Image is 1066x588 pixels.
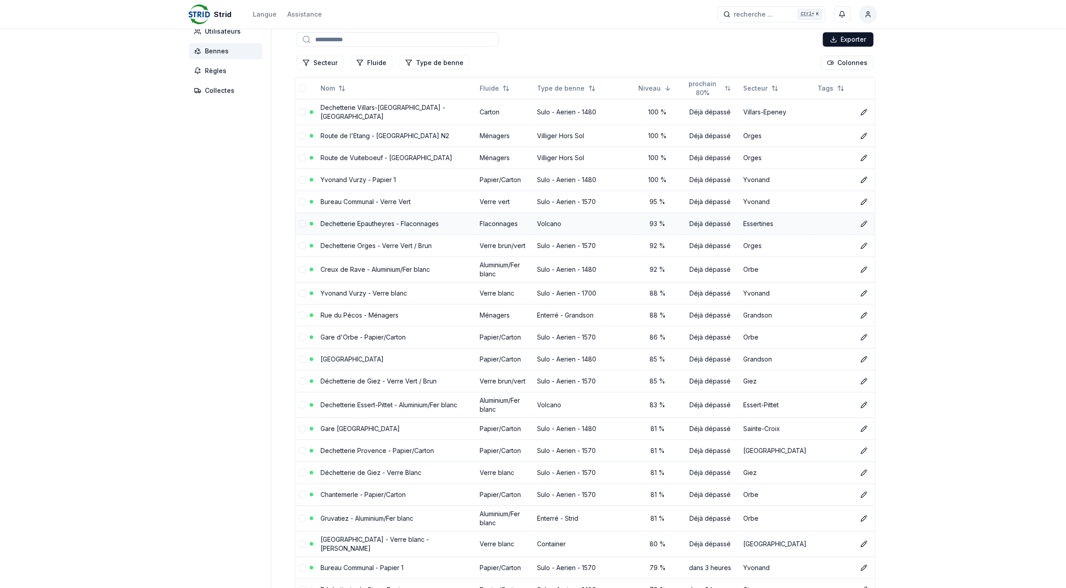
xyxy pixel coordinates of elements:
[476,125,533,147] td: Ménagers
[476,282,533,304] td: Verre blanc
[740,235,815,257] td: Orges
[638,446,677,455] div: 81 %
[476,483,533,505] td: Papier/Carton
[321,289,407,297] a: Yvonand Vurzy - Verre blanc
[534,169,635,191] td: Sulo - Aerien - 1480
[299,312,306,319] button: select-row
[205,27,241,36] span: Utilisateurs
[638,175,677,184] div: 100 %
[740,462,815,483] td: Giez
[476,505,533,531] td: Aluminium/Fer blanc
[399,56,469,70] button: Filtrer les lignes
[534,557,635,579] td: Sulo - Aerien - 1570
[321,564,403,571] a: Bureau Communal - Papier 1
[744,84,768,93] span: Secteur
[321,154,452,161] a: Route de Vuiteboeuf - [GEOGRAPHIC_DATA]
[476,440,533,462] td: Papier/Carton
[189,63,266,79] a: Règles
[321,132,449,139] a: Route de l'Etang - [GEOGRAPHIC_DATA] N2
[299,109,306,116] button: select-row
[684,490,737,499] div: Déjà dépassé
[534,191,635,213] td: Sulo - Aerien - 1570
[299,378,306,385] button: select-row
[740,169,815,191] td: Yvonand
[534,462,635,483] td: Sulo - Aerien - 1570
[534,282,635,304] td: Sulo - Aerien - 1700
[740,370,815,392] td: Giez
[205,66,226,75] span: Règles
[321,536,429,552] a: [GEOGRAPHIC_DATA] - Verre blanc - [PERSON_NAME]
[321,333,406,341] a: Gare d'Orbe - Papier/Carton
[638,424,677,433] div: 81 %
[638,540,677,549] div: 80 %
[321,491,406,498] a: Chantemerle - Papier/Carton
[321,401,457,409] a: Dechetterie Essert-Pittet - Aluminium/Fer blanc
[299,401,306,409] button: select-row
[638,468,677,477] div: 81 %
[297,56,343,70] button: Filtrer les lignes
[534,483,635,505] td: Sulo - Aerien - 1570
[534,440,635,462] td: Sulo - Aerien - 1570
[189,4,210,25] img: Strid Logo
[534,147,635,169] td: Villiger Hors Sol
[299,154,306,161] button: select-row
[476,370,533,392] td: Verre brun/vert
[813,81,850,96] button: Not sorted. Click to sort ascending.
[299,334,306,341] button: select-row
[740,440,815,462] td: [GEOGRAPHIC_DATA]
[638,108,677,117] div: 100 %
[534,505,635,531] td: Enterré - Strid
[205,86,234,95] span: Collectes
[321,176,396,183] a: Yvonand Vurzy - Papier 1
[299,564,306,571] button: select-row
[740,125,815,147] td: Orges
[638,333,677,342] div: 86 %
[740,505,815,531] td: Orbe
[474,81,515,96] button: Not sorted. Click to sort ascending.
[684,355,737,364] div: Déjà dépassé
[299,447,306,454] button: select-row
[476,557,533,579] td: Papier/Carton
[638,84,661,93] span: Niveau
[684,197,737,206] div: Déjà dépassé
[821,56,874,70] button: Cocher les colonnes
[321,311,399,319] a: Rue du Pécos - Ménagers
[638,153,677,162] div: 100 %
[537,84,585,93] span: Type de benne
[684,333,737,342] div: Déjà dépassé
[476,99,533,125] td: Carton
[534,304,635,326] td: Enterré - Grandson
[299,540,306,548] button: select-row
[684,311,737,320] div: Déjà dépassé
[740,257,815,282] td: Orbe
[287,9,322,20] a: Assistance
[321,220,439,227] a: Dechetterie Epautheyres - Flaconnages
[534,213,635,235] td: Volcano
[189,83,266,99] a: Collectes
[532,81,601,96] button: Not sorted. Click to sort ascending.
[740,531,815,557] td: [GEOGRAPHIC_DATA]
[740,213,815,235] td: Essertines
[476,169,533,191] td: Papier/Carton
[214,9,231,20] span: Strid
[684,424,737,433] div: Déjà dépassé
[638,514,677,523] div: 81 %
[476,147,533,169] td: Ménagers
[684,514,737,523] div: Déjà dépassé
[476,257,533,282] td: Aluminium/Fer blanc
[476,235,533,257] td: Verre brun/vert
[684,79,721,97] span: prochain 80%
[638,311,677,320] div: 88 %
[315,81,351,96] button: Not sorted. Click to sort ascending.
[684,401,737,409] div: Déjà dépassé
[740,282,815,304] td: Yvonand
[321,355,384,363] a: [GEOGRAPHIC_DATA]
[638,241,677,250] div: 92 %
[740,392,815,418] td: Essert-Pittet
[476,348,533,370] td: Papier/Carton
[299,491,306,498] button: select-row
[299,515,306,522] button: select-row
[740,483,815,505] td: Orbe
[679,81,737,96] button: Not sorted. Click to sort ascending.
[476,392,533,418] td: Aluminium/Fer blanc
